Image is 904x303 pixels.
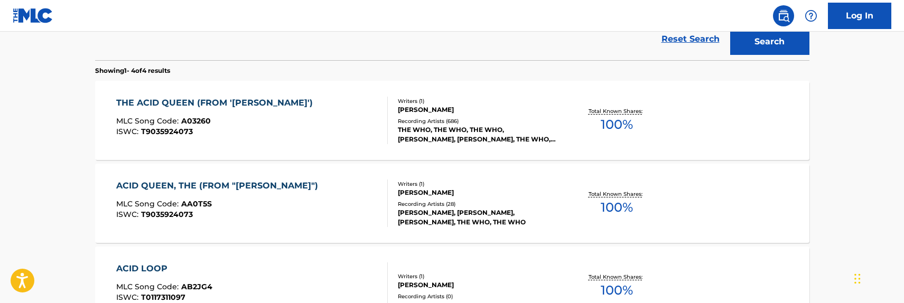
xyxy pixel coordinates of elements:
[398,180,557,188] div: Writers ( 1 )
[95,66,170,75] p: Showing 1 - 4 of 4 results
[601,198,633,217] span: 100 %
[181,199,212,209] span: AA0T5S
[851,252,904,303] iframe: Chat Widget
[730,29,809,55] button: Search
[141,292,185,302] span: T0117311097
[141,210,193,219] span: T9035924073
[800,5,822,26] div: Help
[589,107,645,115] p: Total Known Shares:
[828,3,891,29] a: Log In
[181,282,212,291] span: AB2JG4
[777,10,790,22] img: search
[95,164,809,243] a: ACID QUEEN, THE (FROM "[PERSON_NAME]")MLC Song Code:AA0T5SISWC:T9035924073Writers (1)[PERSON_NAME...
[773,5,794,26] a: Public Search
[13,8,53,23] img: MLC Logo
[601,115,633,134] span: 100 %
[398,117,557,125] div: Recording Artists ( 686 )
[854,263,861,295] div: Drag
[398,188,557,197] div: [PERSON_NAME]
[601,281,633,300] span: 100 %
[116,127,141,136] span: ISWC :
[805,10,817,22] img: help
[116,292,141,302] span: ISWC :
[141,127,193,136] span: T9035924073
[116,116,181,126] span: MLC Song Code :
[116,97,318,109] div: THE ACID QUEEN (FROM '[PERSON_NAME]')
[398,272,557,280] div: Writers ( 1 )
[116,262,212,275] div: ACID LOOP
[398,280,557,290] div: [PERSON_NAME]
[116,199,181,209] span: MLC Song Code :
[656,27,725,51] a: Reset Search
[398,105,557,115] div: [PERSON_NAME]
[95,81,809,160] a: THE ACID QUEEN (FROM '[PERSON_NAME]')MLC Song Code:A03260ISWC:T9035924073Writers (1)[PERSON_NAME]...
[398,200,557,208] div: Recording Artists ( 28 )
[116,210,141,219] span: ISWC :
[398,208,557,227] div: [PERSON_NAME], [PERSON_NAME], [PERSON_NAME], THE WHO, THE WHO
[398,97,557,105] div: Writers ( 1 )
[116,179,323,192] div: ACID QUEEN, THE (FROM "[PERSON_NAME]")
[589,190,645,198] p: Total Known Shares:
[116,282,181,291] span: MLC Song Code :
[398,292,557,300] div: Recording Artists ( 0 )
[589,273,645,281] p: Total Known Shares:
[398,125,557,144] div: THE WHO, THE WHO, THE WHO, [PERSON_NAME], [PERSON_NAME], THE WHO, THE WHO
[181,116,211,126] span: A03260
